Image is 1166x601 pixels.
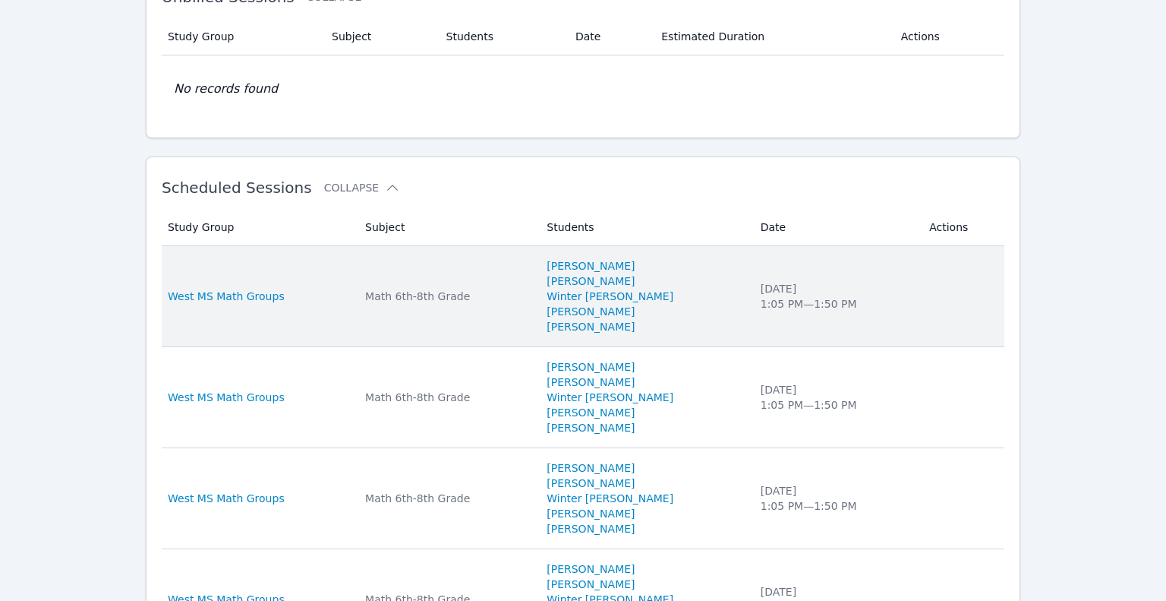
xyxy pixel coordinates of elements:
div: [DATE] 1:05 PM — 1:50 PM [761,483,911,514]
a: West MS Math Groups [168,491,285,506]
th: Date [752,209,920,246]
tr: West MS Math GroupsMath 6th-8th Grade[PERSON_NAME][PERSON_NAME]Winter [PERSON_NAME][PERSON_NAME][... [162,347,1004,448]
td: No records found [162,55,1004,122]
th: Study Group [162,209,356,246]
a: Winter [PERSON_NAME] [547,289,673,304]
tr: West MS Math GroupsMath 6th-8th Grade[PERSON_NAME][PERSON_NAME]Winter [PERSON_NAME][PERSON_NAME][... [162,448,1004,549]
a: West MS Math Groups [168,289,285,304]
th: Actions [920,209,1004,246]
a: [PERSON_NAME] [547,476,635,491]
a: [PERSON_NAME] [547,460,635,476]
th: Students [437,18,566,55]
button: Collapse [324,180,400,195]
a: [PERSON_NAME] [547,319,635,334]
tr: West MS Math GroupsMath 6th-8th Grade[PERSON_NAME][PERSON_NAME]Winter [PERSON_NAME][PERSON_NAME][... [162,246,1004,347]
a: [PERSON_NAME] [547,420,635,435]
div: [DATE] 1:05 PM — 1:50 PM [761,382,911,413]
th: Study Group [162,18,323,55]
span: Scheduled Sessions [162,179,312,197]
th: Date [566,18,652,55]
a: West MS Math Groups [168,390,285,405]
th: Estimated Duration [652,18,892,55]
a: [PERSON_NAME] [547,521,635,536]
th: Students [537,209,752,246]
div: [DATE] 1:05 PM — 1:50 PM [761,281,911,312]
a: [PERSON_NAME] [547,561,635,577]
a: [PERSON_NAME] [547,577,635,592]
a: [PERSON_NAME] [547,274,635,289]
th: Actions [892,18,1004,55]
a: Winter [PERSON_NAME] [547,390,673,405]
a: Winter [PERSON_NAME] [547,491,673,506]
a: [PERSON_NAME] [547,258,635,274]
a: [PERSON_NAME] [547,359,635,375]
a: [PERSON_NAME] [547,375,635,390]
div: Math 6th-8th Grade [365,289,528,304]
th: Subject [323,18,437,55]
a: [PERSON_NAME] [547,405,635,420]
div: Math 6th-8th Grade [365,390,528,405]
th: Subject [356,209,537,246]
a: [PERSON_NAME] [547,506,635,521]
div: Math 6th-8th Grade [365,491,528,506]
a: [PERSON_NAME] [547,304,635,319]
